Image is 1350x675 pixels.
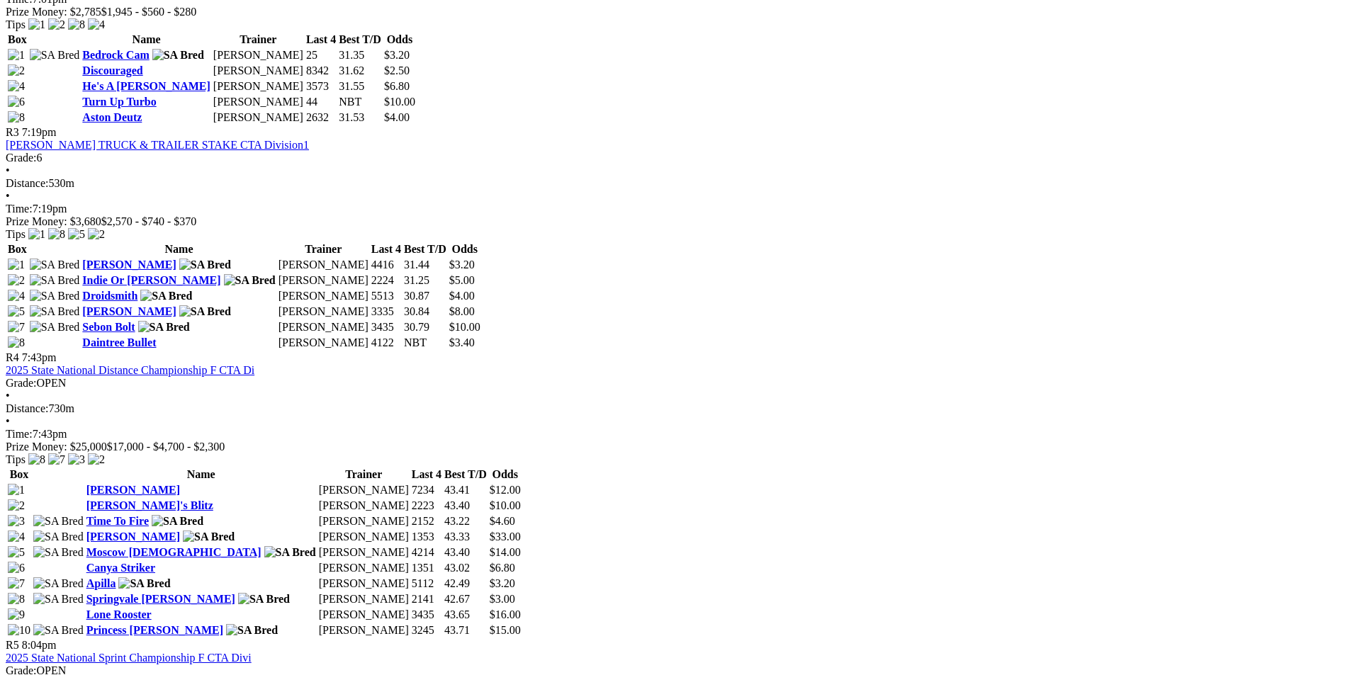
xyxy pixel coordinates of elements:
img: 5 [8,546,25,559]
td: 2223 [411,499,442,513]
td: 43.40 [444,499,488,513]
th: Best T/D [444,467,488,482]
span: 7:19pm [22,126,57,138]
td: 8342 [305,64,337,78]
div: 530m [6,177,1344,190]
span: 7:43pm [22,351,57,363]
td: [PERSON_NAME] [213,95,304,109]
td: [PERSON_NAME] [318,530,410,544]
img: 8 [48,228,65,241]
a: Canya Striker [86,562,155,574]
th: Best T/D [403,242,447,256]
img: 6 [8,562,25,574]
img: SA Bred [226,624,278,637]
a: Time To Fire [86,515,149,527]
td: [PERSON_NAME] [213,79,304,93]
img: SA Bred [30,305,80,318]
td: 3435 [371,320,402,334]
img: SA Bred [33,546,84,559]
td: 5513 [371,289,402,303]
img: 6 [8,96,25,108]
a: Lone Rooster [86,608,152,620]
span: $2,570 - $740 - $370 [101,215,197,227]
img: 4 [8,80,25,93]
td: 30.84 [403,305,447,319]
td: 1351 [411,561,442,575]
a: Indie Or [PERSON_NAME] [82,274,220,286]
span: $3.20 [449,259,475,271]
th: Last 4 [411,467,442,482]
img: SA Bred [152,515,203,528]
td: 31.25 [403,273,447,288]
td: 43.02 [444,561,488,575]
td: 30.87 [403,289,447,303]
td: 43.65 [444,608,488,622]
img: 1 [8,259,25,271]
a: Aston Deutz [82,111,142,123]
img: SA Bred [30,290,80,302]
span: $8.00 [449,305,475,317]
img: SA Bred [118,577,170,590]
td: [PERSON_NAME] [318,483,410,497]
td: 31.62 [338,64,382,78]
span: Tips [6,453,26,465]
td: 43.33 [444,530,488,544]
img: SA Bred [264,546,316,559]
span: Tips [6,18,26,30]
span: $3.40 [449,336,475,348]
span: $4.00 [449,290,475,302]
span: $14.00 [490,546,521,558]
th: Last 4 [371,242,402,256]
span: $5.00 [449,274,475,286]
td: 42.67 [444,592,488,606]
span: Distance: [6,177,48,189]
span: $10.00 [490,499,521,511]
img: SA Bred [138,321,190,334]
img: 3 [8,515,25,528]
td: [PERSON_NAME] [318,592,410,606]
td: [PERSON_NAME] [213,64,304,78]
a: [PERSON_NAME] TRUCK & TRAILER STAKE CTA Division1 [6,139,309,151]
span: R3 [6,126,19,138]
img: 5 [68,228,85,241]
span: Distance: [6,402,48,414]
span: $6.80 [490,562,515,574]
img: 3 [68,453,85,466]
th: Name [81,242,276,256]
div: 7:43pm [6,428,1344,441]
img: SA Bred [33,624,84,637]
th: Last 4 [305,33,337,47]
img: 2 [88,453,105,466]
img: 8 [8,111,25,124]
img: 9 [8,608,25,621]
img: 2 [88,228,105,241]
img: SA Bred [30,49,80,62]
img: 1 [28,228,45,241]
div: Prize Money: $2,785 [6,6,1344,18]
img: 10 [8,624,30,637]
a: Bedrock Cam [82,49,149,61]
img: 2 [8,499,25,512]
td: [PERSON_NAME] [318,561,410,575]
td: 30.79 [403,320,447,334]
img: SA Bred [224,274,276,287]
a: [PERSON_NAME] [86,531,180,543]
a: [PERSON_NAME] [82,259,176,271]
td: 2632 [305,110,337,125]
img: 2 [8,274,25,287]
td: [PERSON_NAME] [278,336,369,350]
td: 31.55 [338,79,382,93]
span: • [6,415,10,427]
span: $3.20 [384,49,410,61]
span: Tips [6,228,26,240]
th: Odds [489,467,522,482]
span: Time: [6,428,33,440]
span: $3.00 [490,593,515,605]
span: • [6,390,10,402]
td: [PERSON_NAME] [318,577,410,591]
td: 1353 [411,530,442,544]
a: Sebon Bolt [82,321,135,333]
span: $3.20 [490,577,515,589]
img: SA Bred [33,577,84,590]
td: [PERSON_NAME] [278,258,369,272]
